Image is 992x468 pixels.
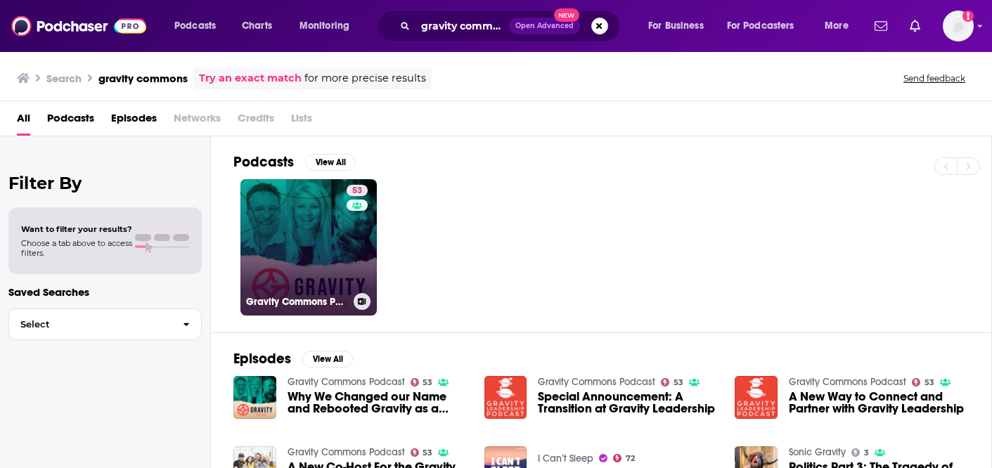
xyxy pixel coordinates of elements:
[538,453,593,464] a: I Can’t Sleep
[17,107,30,136] a: All
[233,15,281,37] a: Charts
[240,179,377,316] a: 53Gravity Commons Podcast
[9,320,172,329] span: Select
[943,11,974,41] span: Logged in as broadleafbooks_
[233,350,353,368] a: EpisodesView All
[233,153,294,171] h2: Podcasts
[11,13,146,39] img: Podchaser - Follow, Share and Rate Podcasts
[98,72,188,85] h3: gravity commons
[789,376,906,388] a: Gravity Commons Podcast
[869,14,893,38] a: Show notifications dropdown
[21,224,132,234] span: Want to filter your results?
[165,15,234,37] button: open menu
[46,72,82,85] h3: Search
[21,238,132,258] span: Choose a tab above to access filters.
[661,378,683,386] a: 53
[727,16,794,36] span: For Podcasters
[291,107,312,136] span: Lists
[851,448,869,457] a: 3
[613,454,635,462] a: 72
[789,446,846,458] a: Sonic Gravity
[174,16,216,36] span: Podcasts
[242,16,272,36] span: Charts
[288,376,405,388] a: Gravity Commons Podcast
[416,15,509,37] input: Search podcasts, credits, & more...
[238,107,274,136] span: Credits
[305,154,356,171] button: View All
[423,450,432,456] span: 53
[554,8,579,22] span: New
[111,107,157,136] a: Episodes
[538,376,655,388] a: Gravity Commons Podcast
[509,18,580,34] button: Open AdvancedNew
[347,185,368,196] a: 53
[904,14,926,38] a: Show notifications dropdown
[943,11,974,41] img: User Profile
[233,376,276,419] img: Why We Changed our Name and Rebooted Gravity as a "Commons"
[789,391,969,415] a: A New Way to Connect and Partner with Gravity Leadership
[304,70,426,86] span: for more precise results
[538,391,718,415] a: Special Announcement: A Transition at Gravity Leadership
[299,16,349,36] span: Monitoring
[815,15,866,37] button: open menu
[411,448,433,457] a: 53
[718,15,815,37] button: open menu
[626,455,635,462] span: 72
[233,153,356,171] a: PodcastsView All
[411,378,433,386] a: 53
[925,379,934,386] span: 53
[515,22,574,30] span: Open Advanced
[638,15,721,37] button: open menu
[962,11,974,22] svg: Add a profile image
[290,15,368,37] button: open menu
[174,107,221,136] span: Networks
[199,70,302,86] a: Try an exact match
[47,107,94,136] a: Podcasts
[288,446,405,458] a: Gravity Commons Podcast
[648,16,704,36] span: For Business
[8,285,202,299] p: Saved Searches
[864,450,869,456] span: 3
[233,350,291,368] h2: Episodes
[943,11,974,41] button: Show profile menu
[390,10,633,42] div: Search podcasts, credits, & more...
[288,391,468,415] a: Why We Changed our Name and Rebooted Gravity as a "Commons"
[302,351,353,368] button: View All
[825,16,849,36] span: More
[423,379,432,386] span: 53
[8,173,202,193] h2: Filter By
[674,379,683,386] span: 53
[246,296,348,308] h3: Gravity Commons Podcast
[8,308,202,340] button: Select
[352,184,362,198] span: 53
[899,72,970,84] button: Send feedback
[484,376,527,419] img: Special Announcement: A Transition at Gravity Leadership
[735,376,778,419] img: A New Way to Connect and Partner with Gravity Leadership
[912,378,934,386] a: 53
